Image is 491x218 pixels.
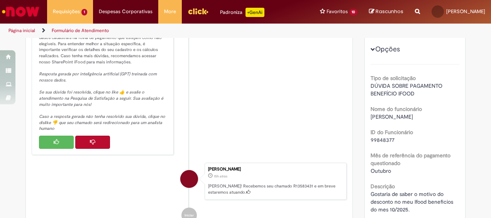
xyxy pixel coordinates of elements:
p: [PERSON_NAME]! Recebemos seu chamado R13583431 e em breve estaremos atuando. [208,183,342,195]
a: Formulário de Atendimento [52,27,109,34]
time: 30/09/2025 17:56:34 [214,174,227,179]
span: [PERSON_NAME] [446,8,485,15]
span: 10 [349,9,357,15]
b: Mês de referência do pagamento questionado [371,152,450,167]
span: [PERSON_NAME] [371,113,413,120]
b: ID do Funcionário [371,129,413,136]
div: Padroniza [220,8,264,17]
span: Requisições [53,8,80,15]
li: Fernanda Mara De Almeida Ribeiro [32,163,347,200]
p: O desconto no benefício iFood pode ocorrer por diversos motivos, como valores recebidos a maior n... [39,13,168,132]
span: More [164,8,176,15]
span: Favoritos [327,8,348,15]
b: Tipo de solicitação [371,75,416,82]
a: Página inicial [8,27,35,34]
span: Despesas Corporativas [99,8,152,15]
b: Nome do funcionário [371,106,422,112]
span: DÚVIDA SOBRE PAGAMENTO BENEFÍCIO IFOOD [371,82,444,97]
span: Gostaria de saber o motivo do desconto no meu Ifood beneficios do mes 10/2025. [371,191,455,213]
p: +GenAi [245,8,264,17]
span: 15h atrás [214,174,227,179]
a: Rascunhos [369,8,403,15]
img: ServiceNow [1,4,41,19]
div: Fernanda Mara De Almeida Ribeiro [180,170,198,188]
span: Rascunhos [376,8,403,15]
span: 1 [81,9,87,15]
span: Outubro [371,167,391,174]
span: 99848377 [371,136,394,143]
img: click_logo_yellow_360x200.png [188,5,208,17]
b: Descrição [371,183,395,190]
em: Resposta gerada por inteligência artificial (GPT) treinada com nossos dados. Se sua dúvida foi re... [39,71,166,131]
div: [PERSON_NAME] [208,167,342,172]
ul: Trilhas de página [6,24,322,38]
